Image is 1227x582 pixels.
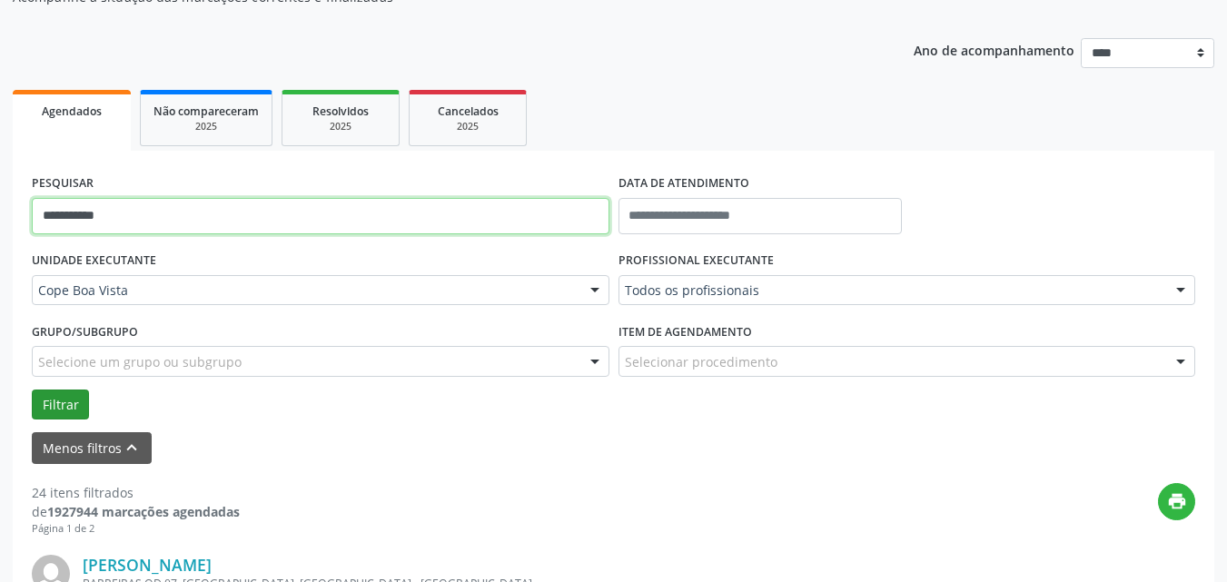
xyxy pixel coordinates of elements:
[32,483,240,502] div: 24 itens filtrados
[32,170,94,198] label: PESQUISAR
[32,318,138,346] label: Grupo/Subgrupo
[618,247,774,275] label: PROFISSIONAL EXECUTANTE
[438,104,499,119] span: Cancelados
[625,281,1159,300] span: Todos os profissionais
[122,438,142,458] i: keyboard_arrow_up
[32,432,152,464] button: Menos filtroskeyboard_arrow_up
[312,104,369,119] span: Resolvidos
[618,318,752,346] label: Item de agendamento
[295,120,386,133] div: 2025
[32,247,156,275] label: UNIDADE EXECUTANTE
[422,120,513,133] div: 2025
[153,104,259,119] span: Não compareceram
[83,555,212,575] a: [PERSON_NAME]
[1158,483,1195,520] button: print
[153,120,259,133] div: 2025
[618,170,749,198] label: DATA DE ATENDIMENTO
[914,38,1074,61] p: Ano de acompanhamento
[47,503,240,520] strong: 1927944 marcações agendadas
[38,352,242,371] span: Selecione um grupo ou subgrupo
[32,390,89,420] button: Filtrar
[625,352,777,371] span: Selecionar procedimento
[32,521,240,537] div: Página 1 de 2
[32,502,240,521] div: de
[38,281,572,300] span: Cope Boa Vista
[1167,491,1187,511] i: print
[42,104,102,119] span: Agendados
